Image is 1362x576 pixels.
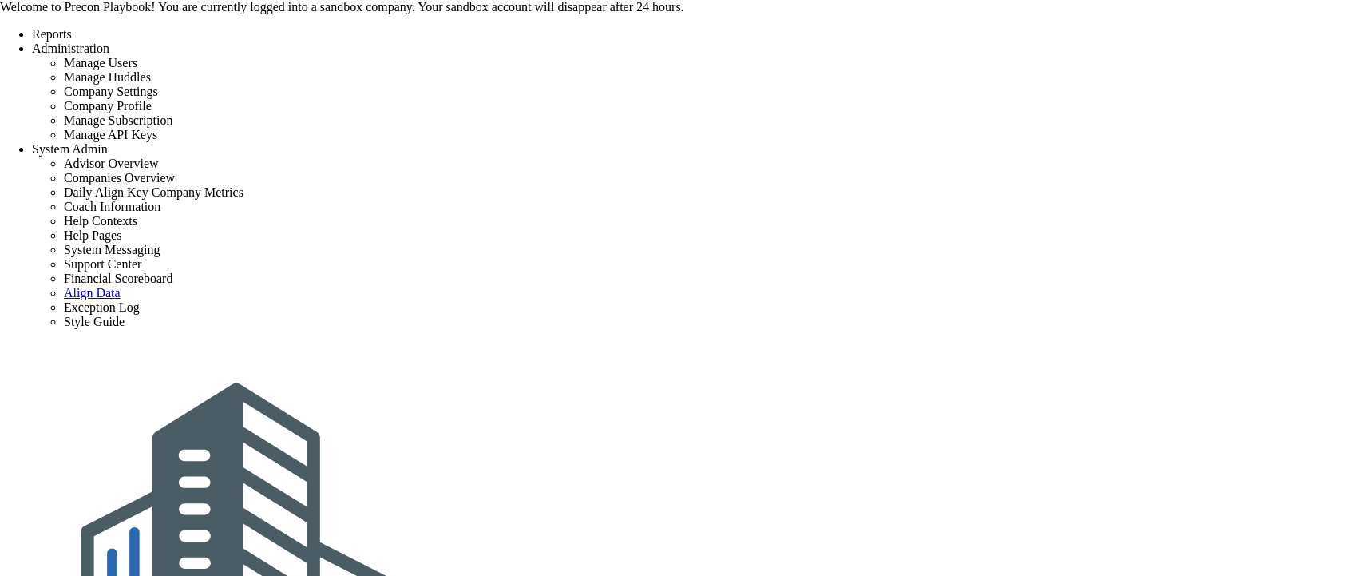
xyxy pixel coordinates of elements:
[64,128,157,141] span: Manage API Keys
[64,85,158,98] span: Company Settings
[64,99,152,113] span: Company Profile
[64,70,151,84] span: Manage Huddles
[64,257,141,271] span: Support Center
[64,243,160,256] span: System Messaging
[64,286,121,300] a: Align Data
[64,300,140,314] span: Exception Log
[64,315,125,328] span: Style Guide
[32,142,108,156] span: System Admin
[64,185,243,199] span: Daily Align Key Company Metrics
[32,27,72,41] span: Reports
[64,113,172,127] span: Manage Subscription
[64,200,160,213] span: Coach Information
[64,272,172,285] span: Financial Scoreboard
[64,56,137,70] span: Manage Users
[64,214,137,228] span: Help Contexts
[64,228,121,242] span: Help Pages
[32,42,109,55] span: Administration
[64,171,175,185] span: Companies Overview
[64,157,159,170] span: Advisor Overview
